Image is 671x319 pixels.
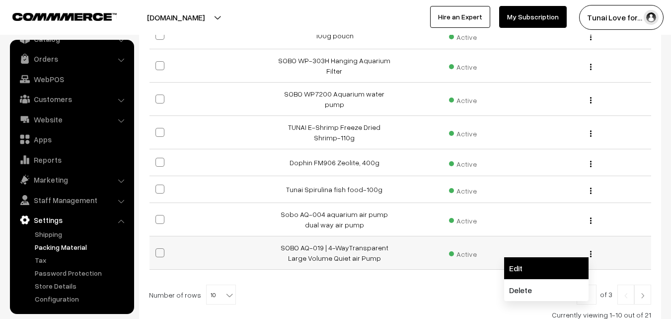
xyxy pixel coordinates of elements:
[449,93,477,106] span: Active
[281,243,388,262] a: SOBO AQ-019 | 4-WayTransparent Large Volume Quiet air Pump
[12,211,131,229] a: Settings
[32,294,131,304] a: Configuration
[579,5,664,30] button: Tunai Love for…
[112,5,239,30] button: [DOMAIN_NAME]
[315,31,354,40] a: 100g pouch
[590,217,592,224] img: Menu
[32,281,131,291] a: Store Details
[12,191,131,209] a: Staff Management
[284,90,384,108] a: SOBO WP7200 Aquarium water pump
[32,255,131,265] a: Tax
[207,285,235,305] span: 10
[449,213,477,226] span: Active
[12,50,131,68] a: Orders
[12,70,131,88] a: WebPOS
[590,161,592,167] img: Menu
[278,56,390,75] a: SOBO WP-303H Hanging Aquarium Filter
[590,97,592,104] img: Menu
[449,59,477,72] span: Active
[644,10,659,25] img: user
[590,251,592,257] img: Menu
[12,171,131,189] a: Marketing
[499,6,567,28] a: My Subscription
[449,126,477,139] span: Active
[590,130,592,137] img: Menu
[12,151,131,169] a: Reports
[149,290,201,300] span: Number of rows
[504,257,589,279] a: Edit
[590,188,592,194] img: Menu
[12,90,131,108] a: Customers
[12,130,131,148] a: Apps
[590,34,592,40] img: Menu
[206,285,236,305] span: 10
[638,293,647,299] img: Right
[621,293,630,299] img: Left
[290,158,379,167] a: Dophin FM906 Zeolite, 400g
[504,279,589,301] a: Delete
[12,13,117,20] img: COMMMERCE
[288,123,380,142] a: TUNAI E-Shrimp Freeze Dried Shrimp-110g
[449,156,477,169] span: Active
[590,64,592,70] img: Menu
[449,246,477,259] span: Active
[430,6,490,28] a: Hire an Expert
[12,10,99,22] a: COMMMERCE
[286,185,382,194] a: Tunai Spirulina fish food-100g
[449,29,477,42] span: Active
[32,229,131,239] a: Shipping
[32,268,131,278] a: Password Protection
[12,110,131,128] a: Website
[449,183,477,196] span: Active
[32,242,131,252] a: Packing Material
[600,290,612,299] span: of 3
[281,210,388,229] a: Sobo AQ-004 aquarium air pump dual way air pump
